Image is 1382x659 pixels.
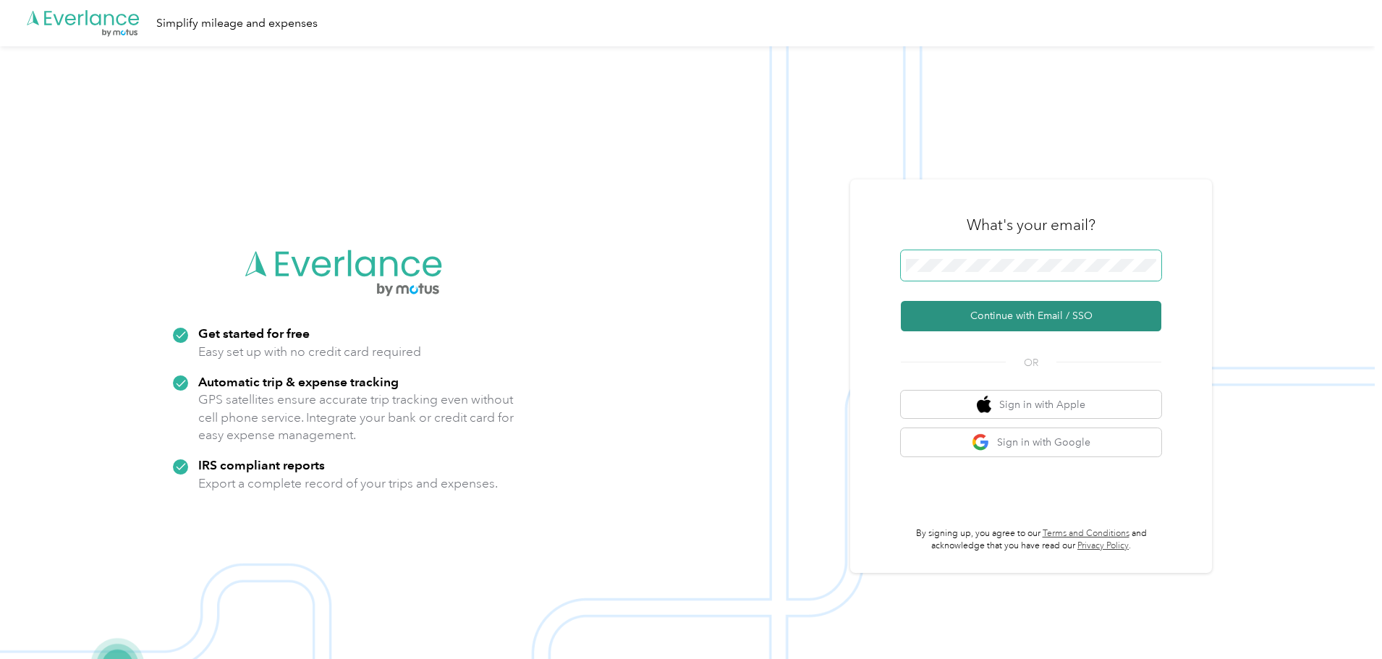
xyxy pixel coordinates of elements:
[967,215,1095,235] h3: What's your email?
[198,391,514,444] p: GPS satellites ensure accurate trip tracking even without cell phone service. Integrate your bank...
[972,433,990,451] img: google logo
[901,391,1161,419] button: apple logoSign in with Apple
[198,475,498,493] p: Export a complete record of your trips and expenses.
[198,326,310,341] strong: Get started for free
[198,343,421,361] p: Easy set up with no credit card required
[156,14,318,33] div: Simplify mileage and expenses
[1077,540,1129,551] a: Privacy Policy
[901,301,1161,331] button: Continue with Email / SSO
[1006,355,1056,370] span: OR
[977,396,991,414] img: apple logo
[198,457,325,472] strong: IRS compliant reports
[901,428,1161,456] button: google logoSign in with Google
[901,527,1161,553] p: By signing up, you agree to our and acknowledge that you have read our .
[1043,528,1129,539] a: Terms and Conditions
[198,374,399,389] strong: Automatic trip & expense tracking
